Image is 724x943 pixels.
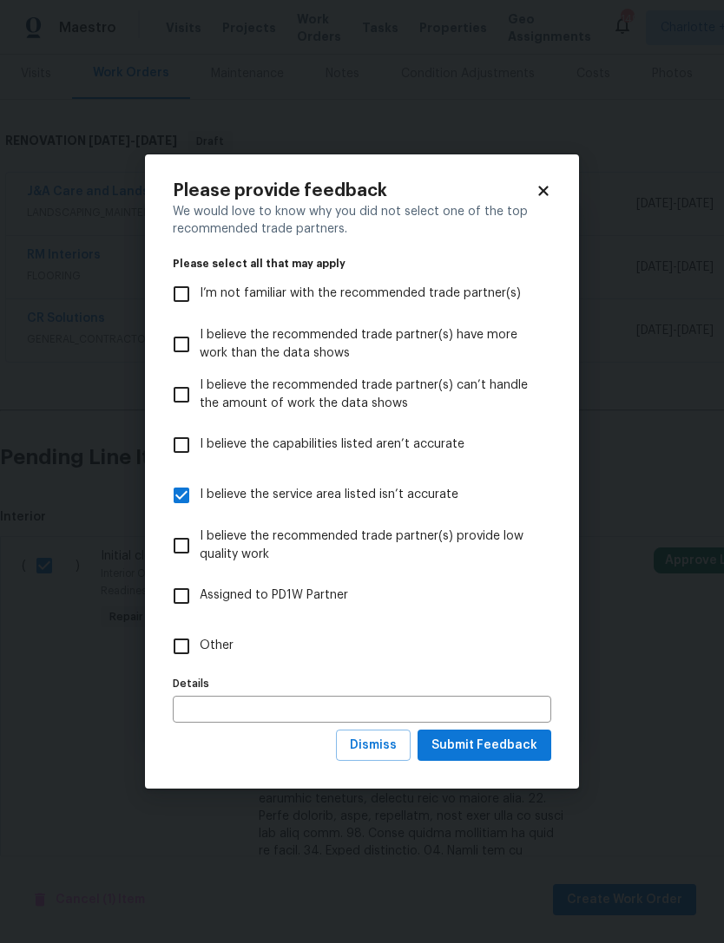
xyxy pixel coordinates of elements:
span: I’m not familiar with the recommended trade partner(s) [200,285,521,303]
button: Submit Feedback [418,730,551,762]
div: We would love to know why you did not select one of the top recommended trade partners. [173,203,551,238]
button: Dismiss [336,730,411,762]
span: Other [200,637,234,655]
span: Dismiss [350,735,397,756]
span: I believe the recommended trade partner(s) can’t handle the amount of work the data shows [200,377,537,413]
label: Details [173,678,551,689]
span: I believe the recommended trade partner(s) have more work than the data shows [200,326,537,363]
h2: Please provide feedback [173,182,536,200]
span: Assigned to PD1W Partner [200,586,348,605]
span: I believe the recommended trade partner(s) provide low quality work [200,527,537,564]
legend: Please select all that may apply [173,259,551,269]
span: Submit Feedback [431,735,537,756]
span: I believe the service area listed isn’t accurate [200,486,458,504]
span: I believe the capabilities listed aren’t accurate [200,435,464,454]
